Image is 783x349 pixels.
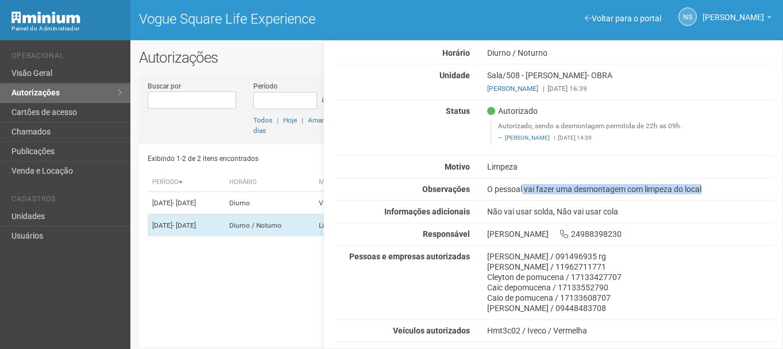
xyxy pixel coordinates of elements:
[487,325,774,336] div: Hmt3c02 / Iveco / Vermelha
[487,282,774,293] div: Caic depomucena / 17133552790
[479,162,782,172] div: Limpeza
[703,2,764,22] span: Nicolle Silva
[148,173,225,192] th: Período
[422,185,470,194] strong: Observações
[225,173,314,192] th: Horário
[703,14,772,24] a: [PERSON_NAME]
[479,206,782,217] div: Não vai usar solda, Não vai usar cola
[543,85,545,93] span: |
[314,192,364,214] td: Visita
[283,116,297,124] a: Hoje
[505,135,550,141] a: [PERSON_NAME]
[11,195,122,207] li: Cadastros
[487,83,774,94] div: [DATE] 16:39
[487,85,538,93] a: [PERSON_NAME]
[302,116,303,124] span: |
[172,221,196,229] span: - [DATE]
[349,252,470,261] strong: Pessoas e empresas autorizadas
[442,48,470,57] strong: Horário
[479,184,782,194] div: O pessoal vai fazer uma desmontagem com limpeza do local
[490,119,774,144] blockquote: Autorizado, sendo a desmontagem permitida de 22h as 09h.
[148,150,453,167] div: Exibindo 1-2 de 2 itens encontrados
[384,207,470,216] strong: Informações adicionais
[487,293,774,303] div: Caio de pomucena / 17133608707
[479,48,782,58] div: Diurno / Noturno
[11,52,122,64] li: Operacional
[308,116,333,124] a: Amanhã
[585,14,661,23] a: Voltar para o portal
[277,116,279,124] span: |
[253,81,277,91] label: Período
[479,70,782,94] div: Sala/508 - [PERSON_NAME]- OBRA
[393,326,470,335] strong: Veículos autorizados
[11,11,80,24] img: Minium
[11,24,122,34] div: Painel do Administrador
[445,162,470,171] strong: Motivo
[314,173,364,192] th: Motivo
[225,214,314,237] td: Diurno / Noturno
[139,11,448,26] h1: Vogue Square Life Experience
[498,134,767,142] footer: [DATE] 14:39
[172,199,196,207] span: - [DATE]
[139,49,774,66] h2: Autorizações
[479,229,782,239] div: [PERSON_NAME] 24988398230
[439,71,470,80] strong: Unidade
[322,95,326,104] span: a
[487,303,774,313] div: [PERSON_NAME] / 09448483708
[487,262,774,272] div: [PERSON_NAME] / 11962711771
[446,106,470,116] strong: Status
[148,214,225,237] td: [DATE]
[253,116,272,124] a: Todos
[487,251,774,262] div: [PERSON_NAME] / 091496935 rg
[314,214,364,237] td: Limpeza
[148,192,225,214] td: [DATE]
[678,7,697,26] a: NS
[423,229,470,239] strong: Responsável
[554,135,555,141] span: |
[225,192,314,214] td: Diurno
[148,81,181,91] label: Buscar por
[487,106,538,116] span: Autorizado
[487,272,774,282] div: Cleyton de pomucena / 17133427707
